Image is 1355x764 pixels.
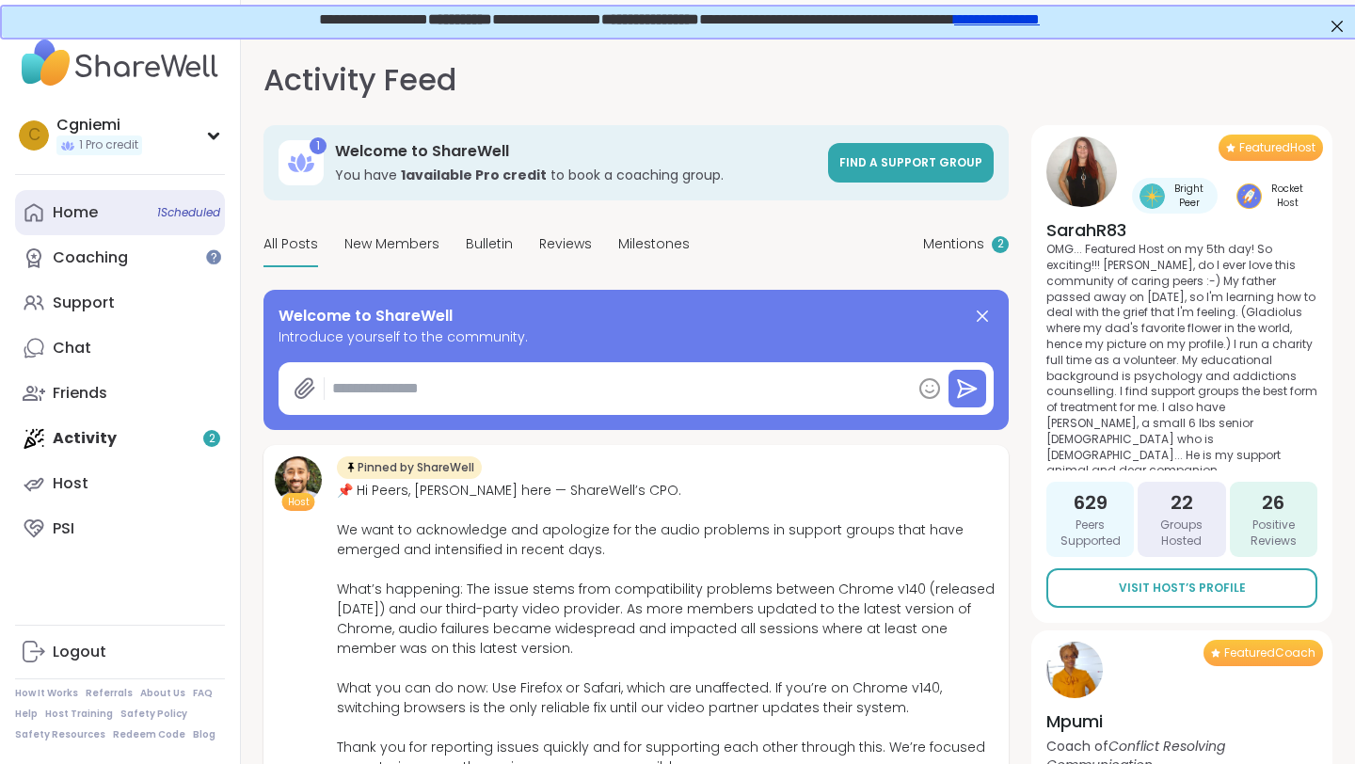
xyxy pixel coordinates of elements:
[53,642,106,662] div: Logout
[79,137,138,153] span: 1 Pro credit
[335,141,817,162] h3: Welcome to ShareWell
[263,234,318,254] span: All Posts
[1046,568,1317,608] a: Visit Host’s Profile
[15,326,225,371] a: Chat
[335,166,817,184] h3: You have to book a coaching group.
[344,234,439,254] span: New Members
[1054,517,1126,549] span: Peers Supported
[618,234,690,254] span: Milestones
[310,137,327,154] div: 1
[56,115,142,135] div: Cgniemi
[539,234,592,254] span: Reviews
[401,166,547,184] b: 1 available Pro credit
[1119,580,1246,597] span: Visit Host’s Profile
[53,338,91,358] div: Chat
[15,629,225,675] a: Logout
[15,461,225,506] a: Host
[15,728,105,741] a: Safety Resources
[15,506,225,551] a: PSI
[279,305,453,327] span: Welcome to ShareWell
[839,154,982,170] span: Find a support group
[53,293,115,313] div: Support
[1224,645,1315,661] span: Featured Coach
[157,205,220,220] span: 1 Scheduled
[28,123,40,148] span: C
[140,687,185,700] a: About Us
[1046,136,1117,207] img: SarahR83
[1239,140,1315,155] span: Featured Host
[466,234,513,254] span: Bulletin
[15,190,225,235] a: Home1Scheduled
[279,327,994,347] span: Introduce yourself to the community.
[1140,183,1165,209] img: Bright Peer
[193,728,215,741] a: Blog
[288,495,310,509] span: Host
[1074,489,1108,516] span: 629
[15,371,225,416] a: Friends
[1237,517,1310,549] span: Positive Reviews
[15,30,225,96] img: ShareWell Nav Logo
[15,235,225,280] a: Coaching
[1046,709,1317,733] h4: Mpumi
[1046,242,1317,470] p: OMG... Featured Host on my 5th day! So exciting!!! [PERSON_NAME], do I ever love this community o...
[337,456,482,479] div: Pinned by ShareWell
[86,687,133,700] a: Referrals
[15,708,38,721] a: Help
[275,456,322,503] img: brett
[923,234,984,254] span: Mentions
[1262,489,1284,516] span: 26
[1046,642,1103,698] img: Mpumi
[1145,517,1218,549] span: Groups Hosted
[1266,182,1310,210] span: Rocket Host
[1236,183,1262,209] img: Rocket Host
[263,57,456,103] h1: Activity Feed
[1169,182,1210,210] span: Bright Peer
[15,687,78,700] a: How It Works
[206,249,221,264] iframe: Spotlight
[113,728,185,741] a: Redeem Code
[53,383,107,404] div: Friends
[193,687,213,700] a: FAQ
[997,236,1004,252] span: 2
[53,518,74,539] div: PSI
[828,143,994,183] a: Find a support group
[53,202,98,223] div: Home
[1046,218,1317,242] h4: SarahR83
[120,708,187,721] a: Safety Policy
[53,473,88,494] div: Host
[45,708,113,721] a: Host Training
[53,247,128,268] div: Coaching
[15,280,225,326] a: Support
[1171,489,1193,516] span: 22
